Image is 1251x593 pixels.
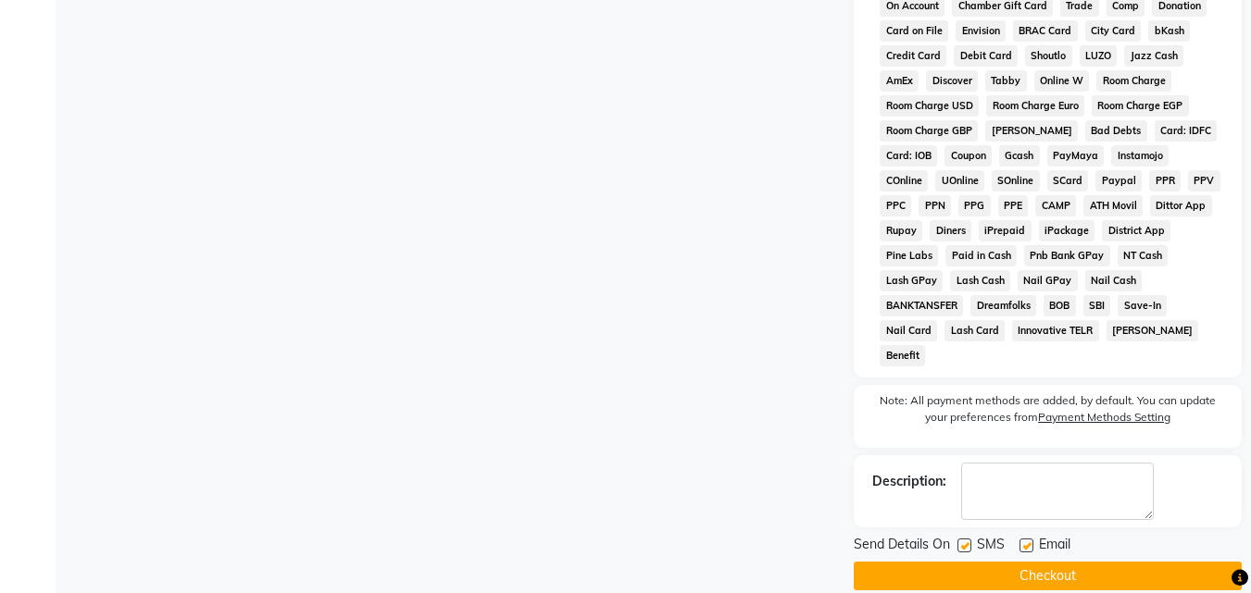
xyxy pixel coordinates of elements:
label: Payment Methods Setting [1038,409,1170,426]
span: PayMaya [1047,145,1105,167]
span: Credit Card [880,45,946,67]
span: Nail GPay [1018,270,1078,291]
span: Pine Labs [880,245,938,266]
span: Discover [926,70,978,92]
span: Paypal [1095,170,1142,191]
span: Rupay [880,220,922,241]
span: UOnline [935,170,984,191]
span: AmEx [880,70,919,92]
span: bKash [1148,20,1190,42]
span: Send Details On [854,535,950,558]
span: Dreamfolks [970,295,1036,316]
span: Lash Card [945,320,1005,341]
span: Room Charge GBP [880,120,978,142]
span: Room Charge Euro [986,95,1084,117]
span: PPG [958,195,991,216]
span: Online W [1034,70,1090,92]
span: Instamojo [1111,145,1169,167]
span: Card: IDFC [1155,120,1218,142]
span: NT Cash [1118,245,1169,266]
span: Email [1039,535,1070,558]
button: Checkout [854,562,1242,590]
span: Room Charge USD [880,95,979,117]
span: Gcash [999,145,1040,167]
div: Description: [872,472,946,491]
span: District App [1102,220,1170,241]
span: CAMP [1035,195,1076,216]
span: Jazz Cash [1124,45,1183,67]
span: SCard [1047,170,1089,191]
span: Innovative TELR [1012,320,1099,341]
span: Dittor App [1150,195,1212,216]
span: PPR [1149,170,1181,191]
span: [PERSON_NAME] [985,120,1078,142]
span: BANKTANSFER [880,295,963,316]
span: iPrepaid [979,220,1032,241]
span: ATH Movil [1083,195,1143,216]
span: PPC [880,195,911,216]
span: SBI [1083,295,1111,316]
span: Envision [956,20,1006,42]
span: BRAC Card [1013,20,1078,42]
span: Room Charge [1096,70,1171,92]
span: Benefit [880,345,925,366]
span: Lash GPay [880,270,943,291]
span: Lash Cash [950,270,1010,291]
span: BOB [1044,295,1076,316]
span: SMS [977,535,1005,558]
label: Note: All payment methods are added, by default. You can update your preferences from [872,392,1223,433]
span: City Card [1085,20,1142,42]
span: Save-In [1118,295,1167,316]
span: PPN [919,195,951,216]
span: Debit Card [954,45,1018,67]
span: Nail Cash [1085,270,1143,291]
span: Bad Debts [1085,120,1147,142]
span: COnline [880,170,928,191]
span: Card: IOB [880,145,937,167]
span: iPackage [1039,220,1095,241]
span: PPV [1188,170,1220,191]
span: Card on File [880,20,948,42]
span: Diners [930,220,971,241]
span: SOnline [992,170,1040,191]
span: Coupon [945,145,992,167]
span: [PERSON_NAME] [1107,320,1199,341]
span: Tabby [985,70,1027,92]
span: Room Charge EGP [1092,95,1189,117]
span: Nail Card [880,320,937,341]
span: LUZO [1080,45,1118,67]
span: Pnb Bank GPay [1024,245,1110,266]
span: PPE [998,195,1029,216]
span: Shoutlo [1025,45,1072,67]
span: Paid in Cash [945,245,1017,266]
